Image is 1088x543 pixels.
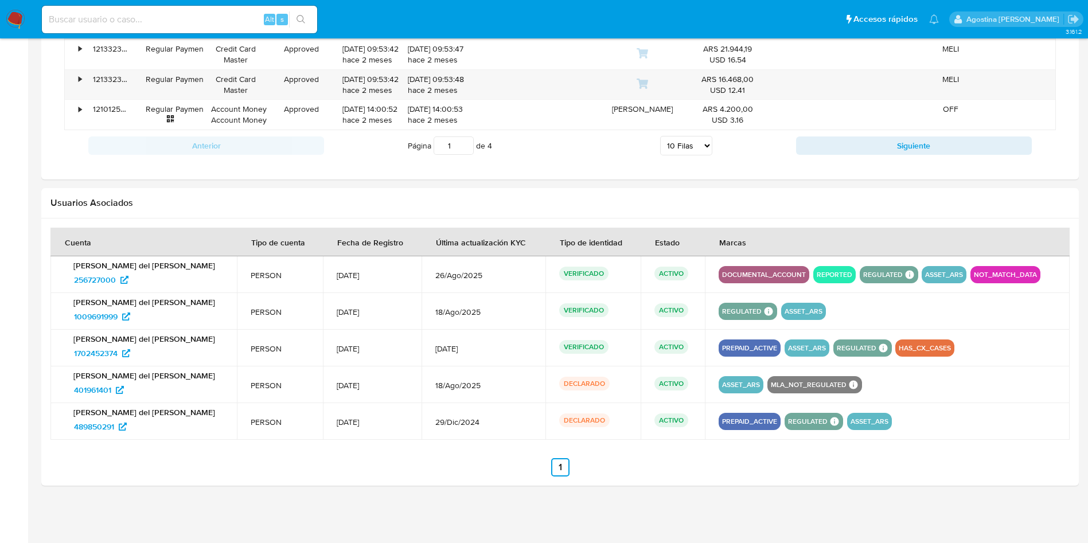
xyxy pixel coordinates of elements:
span: Accesos rápidos [853,13,918,25]
span: Alt [265,14,274,25]
input: Buscar usuario o caso... [42,12,317,27]
h2: Usuarios Asociados [50,197,1070,209]
span: s [280,14,284,25]
span: 3.161.2 [1066,27,1082,36]
button: search-icon [289,11,313,28]
p: agostina.faruolo@mercadolibre.com [966,14,1063,25]
a: Notificaciones [929,14,939,24]
a: Salir [1067,13,1079,25]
